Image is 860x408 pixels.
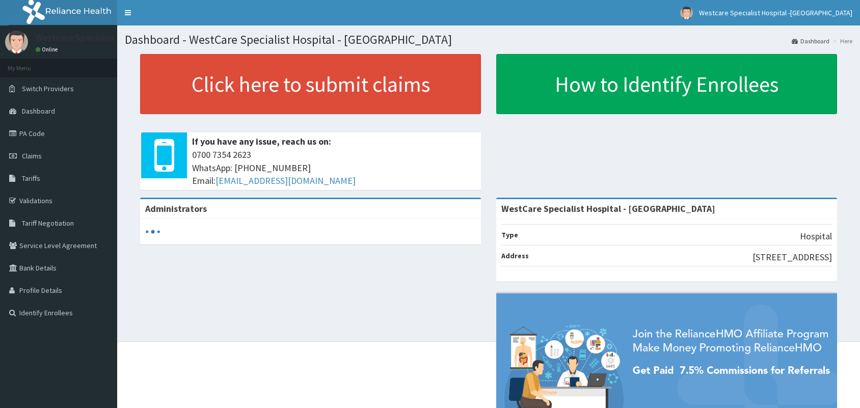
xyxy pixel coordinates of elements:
[22,151,42,160] span: Claims
[680,7,693,19] img: User Image
[501,230,518,239] b: Type
[216,175,356,186] a: [EMAIL_ADDRESS][DOMAIN_NAME]
[5,31,28,53] img: User Image
[125,33,852,46] h1: Dashboard - WestCare Specialist Hospital - [GEOGRAPHIC_DATA]
[22,106,55,116] span: Dashboard
[140,54,481,114] a: Click here to submit claims
[192,148,476,187] span: 0700 7354 2623 WhatsApp: [PHONE_NUMBER] Email:
[36,33,239,42] p: Westcare Specialist Hospital -[GEOGRAPHIC_DATA]
[792,37,829,45] a: Dashboard
[145,203,207,214] b: Administrators
[22,84,74,93] span: Switch Providers
[496,54,837,114] a: How to Identify Enrollees
[752,251,832,264] p: [STREET_ADDRESS]
[830,37,852,45] li: Here
[501,251,529,260] b: Address
[501,203,715,214] strong: WestCare Specialist Hospital - [GEOGRAPHIC_DATA]
[22,219,74,228] span: Tariff Negotiation
[192,135,331,147] b: If you have any issue, reach us on:
[36,46,60,53] a: Online
[145,224,160,239] svg: audio-loading
[699,8,852,17] span: Westcare Specialist Hospital -[GEOGRAPHIC_DATA]
[800,230,832,243] p: Hospital
[22,174,40,183] span: Tariffs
